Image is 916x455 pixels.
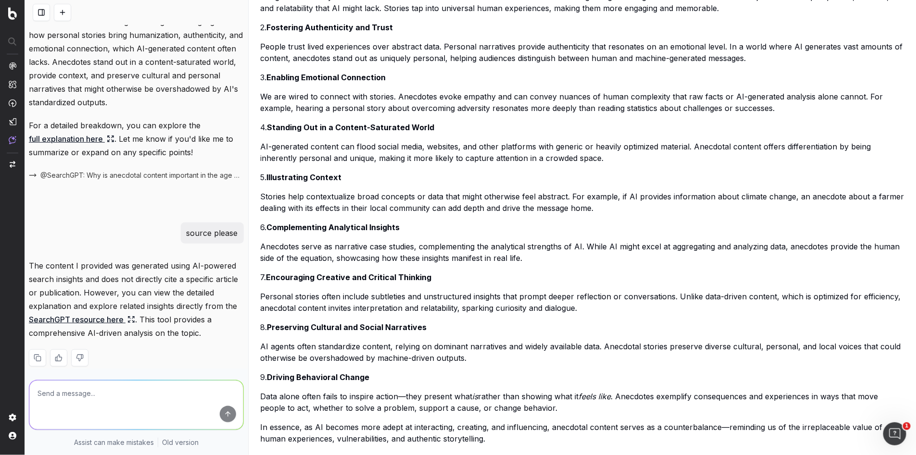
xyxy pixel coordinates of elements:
[9,80,16,88] img: Intelligence
[261,22,905,33] h3: 2.
[8,7,17,20] img: Botify logo
[903,422,911,430] span: 1
[261,191,905,214] p: Stories help contextualize broad concepts or data that might otherwise feel abstract. For example...
[29,313,135,326] a: SearchGPT resource here
[9,118,16,125] img: Studio
[187,226,238,240] p: source please
[267,23,393,32] strong: Fostering Authenticity and Trust
[29,1,244,109] p: I found an insightful explanation about the importance of anecdotal content in the age of AI agen...
[9,62,16,70] img: Analytics
[267,123,435,132] strong: Standing Out in a Content-Saturated World
[162,438,199,447] a: Old version
[40,171,244,180] span: @SearchGPT: Why is anecdotal content important in the age of AI agents? in [GEOGRAPHIC_DATA]
[261,341,905,364] p: AI agents often standardize content, relying on dominant narratives and widely available data. An...
[473,392,478,401] em: is
[261,91,905,114] p: We are wired to connect with stories. Anecdotes evoke empathy and can convey nuances of human com...
[261,221,905,233] h3: 6.
[261,241,905,264] p: Anecdotes serve as narrative case studies, complementing the analytical strengths of AI. While AI...
[261,41,905,64] p: People trust lived experiences over abstract data. Personal narratives provide authenticity that ...
[29,119,244,159] p: For a detailed breakdown, you can explore the . Let me know if you'd like me to summarize or expa...
[29,259,244,340] p: The content I provided was generated using AI-powered search insights and does not directly cite ...
[267,73,386,82] strong: Enabling Emotional Connection
[261,141,905,164] p: AI-generated content can flood social media, websites, and other platforms with generic or heavil...
[579,392,611,401] em: feels like
[261,291,905,314] p: Personal stories often include subtleties and unstructured insights that prompt deeper reflection...
[261,371,905,383] h3: 9.
[267,222,400,232] strong: Complementing Analytical Insights
[267,172,342,182] strong: Illustrating Context
[267,322,427,332] strong: Preserving Cultural and Social Narratives
[10,161,15,168] img: Switch project
[267,372,370,382] strong: Driving Behavioral Change
[29,171,244,180] button: @SearchGPT: Why is anecdotal content important in the age of AI agents? in [GEOGRAPHIC_DATA]
[9,136,16,144] img: Assist
[261,391,905,414] p: Data alone often fails to inspire action—they present what rather than showing what it . Anecdote...
[9,414,16,421] img: Setting
[9,432,16,440] img: My account
[261,122,905,133] h3: 4.
[266,272,432,282] strong: Encouraging Creative and Critical Thinking
[261,271,905,283] h3: 7.
[29,132,114,146] a: full explanation here
[74,438,154,447] p: Assist can make mistakes
[261,321,905,333] h3: 8.
[261,172,905,183] h3: 5.
[261,421,905,444] p: In essence, as AI becomes more adept at interacting, creating, and influencing, anecdotal content...
[883,422,906,445] iframe: Intercom live chat
[9,99,16,107] img: Activation
[261,72,905,83] h3: 3.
